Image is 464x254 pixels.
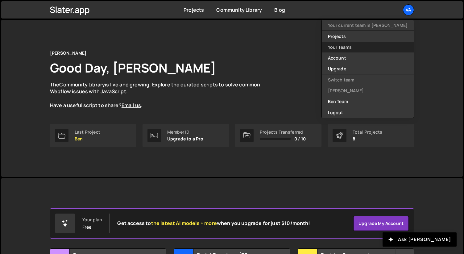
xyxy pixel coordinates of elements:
[383,232,457,247] button: Ask [PERSON_NAME]
[184,6,204,13] a: Projects
[260,130,306,135] div: Projects Transferred
[167,136,204,141] p: Upgrade to a Pro
[377,208,400,213] label: View Mode
[294,136,306,141] span: 0 / 10
[216,6,262,13] a: Community Library
[75,130,100,135] div: Last Project
[50,124,136,147] a: Last Project Ben
[117,220,310,226] h2: Get access to when you upgrade for just $10/month!
[50,81,272,109] p: The is live and growing. Explore the curated scripts to solve common Webflow issues with JavaScri...
[322,52,414,63] a: Account
[322,63,414,74] a: Upgrade
[151,220,217,227] span: the latest AI models + more
[353,216,409,231] a: Upgrade my account
[50,208,92,213] label: Search for a project
[274,6,285,13] a: Blog
[403,4,414,15] a: Va
[353,136,382,141] p: 8
[280,208,303,213] label: Created By
[50,59,216,76] h1: Good Day, [PERSON_NAME]
[322,107,414,118] button: Logout
[75,136,100,141] p: Ben
[322,42,414,52] a: Your Teams
[50,49,86,57] div: [PERSON_NAME]
[59,81,105,88] a: Community Library
[322,31,414,42] a: Projects
[82,225,92,230] div: Free
[82,217,102,222] div: Your plan
[322,96,414,107] a: Ben Team
[353,130,382,135] div: Total Projects
[167,130,204,135] div: Member ID
[122,102,141,109] a: Email us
